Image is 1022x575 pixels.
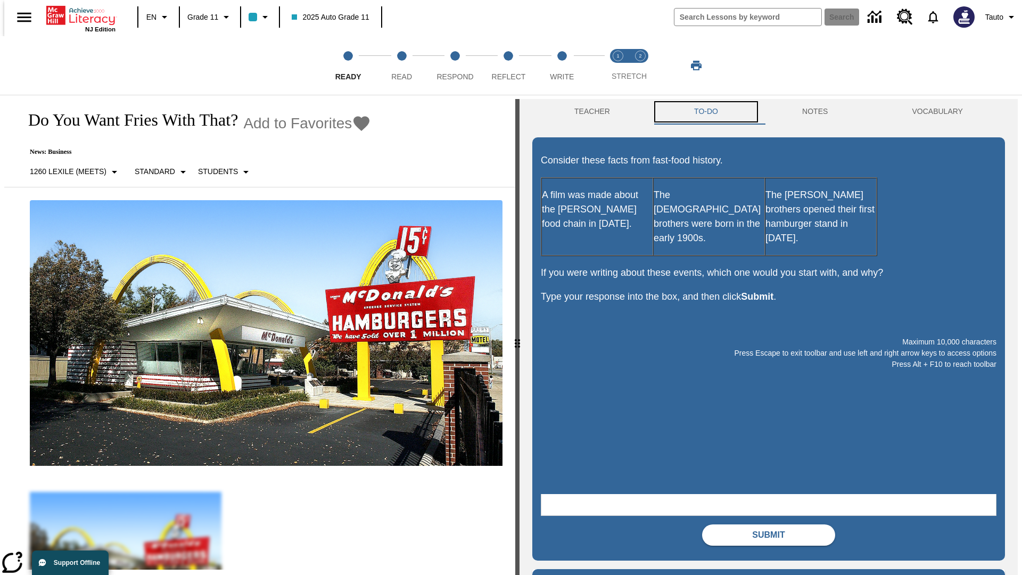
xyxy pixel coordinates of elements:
[702,524,835,546] button: Submit
[541,266,996,280] p: If you were writing about these events, which one would you start with, and why?
[891,3,919,31] a: Resource Center, Will open in new tab
[4,99,515,570] div: reading
[603,36,633,95] button: Stretch Read step 1 of 2
[541,359,996,370] p: Press Alt + F10 to reach toolbar
[85,26,116,32] span: NJ Edition
[532,99,652,125] button: Teacher
[985,12,1003,23] span: Tauto
[639,53,641,59] text: 2
[679,56,713,75] button: Print
[981,7,1022,27] button: Profile/Settings
[612,72,647,80] span: STRETCH
[9,2,40,33] button: Open side menu
[17,148,371,156] p: News: Business
[391,72,412,81] span: Read
[46,4,116,32] div: Home
[4,9,155,18] body: Maximum 10,000 characters Press Escape to exit toolbar and use left and right arrow keys to acces...
[130,162,194,182] button: Scaffolds, Standard
[953,6,975,28] img: Avatar
[520,99,1018,575] div: activity
[541,348,996,359] p: Press Escape to exit toolbar and use left and right arrow keys to access options
[183,7,237,27] button: Grade: Grade 11, Select a grade
[26,162,125,182] button: Select Lexile, 1260 Lexile (Meets)
[135,166,175,177] p: Standard
[32,551,109,575] button: Support Offline
[370,36,432,95] button: Read step 2 of 5
[515,99,520,575] div: Press Enter or Spacebar and then press right and left arrow keys to move the slider
[30,166,106,177] p: 1260 Lexile (Meets)
[541,153,996,168] p: Consider these facts from fast-food history.
[492,72,526,81] span: Reflect
[146,12,156,23] span: EN
[550,72,574,81] span: Write
[861,3,891,32] a: Data Center
[541,290,996,304] p: Type your response into the box, and then click .
[652,99,760,125] button: TO-DO
[532,99,1005,125] div: Instructional Panel Tabs
[541,336,996,348] p: Maximum 10,000 characters
[142,7,176,27] button: Language: EN, Select a language
[17,110,238,130] h1: Do You Want Fries With That?
[741,291,773,302] strong: Submit
[243,114,371,133] button: Add to Favorites - Do You Want Fries With That?
[625,36,656,95] button: Stretch Respond step 2 of 2
[870,99,1005,125] button: VOCABULARY
[674,9,821,26] input: search field
[243,115,352,132] span: Add to Favorites
[198,166,238,177] p: Students
[335,72,361,81] span: Ready
[765,188,876,245] p: The [PERSON_NAME] brothers opened their first hamburger stand in [DATE].
[187,12,218,23] span: Grade 11
[244,7,276,27] button: Class color is light blue. Change class color
[424,36,486,95] button: Respond step 3 of 5
[919,3,947,31] a: Notifications
[317,36,379,95] button: Ready step 1 of 5
[194,162,257,182] button: Select Student
[292,12,369,23] span: 2025 Auto Grade 11
[760,99,870,125] button: NOTES
[477,36,539,95] button: Reflect step 4 of 5
[30,200,502,466] img: One of the first McDonald's stores, with the iconic red sign and golden arches.
[436,72,473,81] span: Respond
[542,188,653,231] p: A film was made about the [PERSON_NAME] food chain in [DATE].
[947,3,981,31] button: Select a new avatar
[654,188,764,245] p: The [DEMOGRAPHIC_DATA] brothers were born in the early 1900s.
[616,53,619,59] text: 1
[531,36,593,95] button: Write step 5 of 5
[54,559,100,566] span: Support Offline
